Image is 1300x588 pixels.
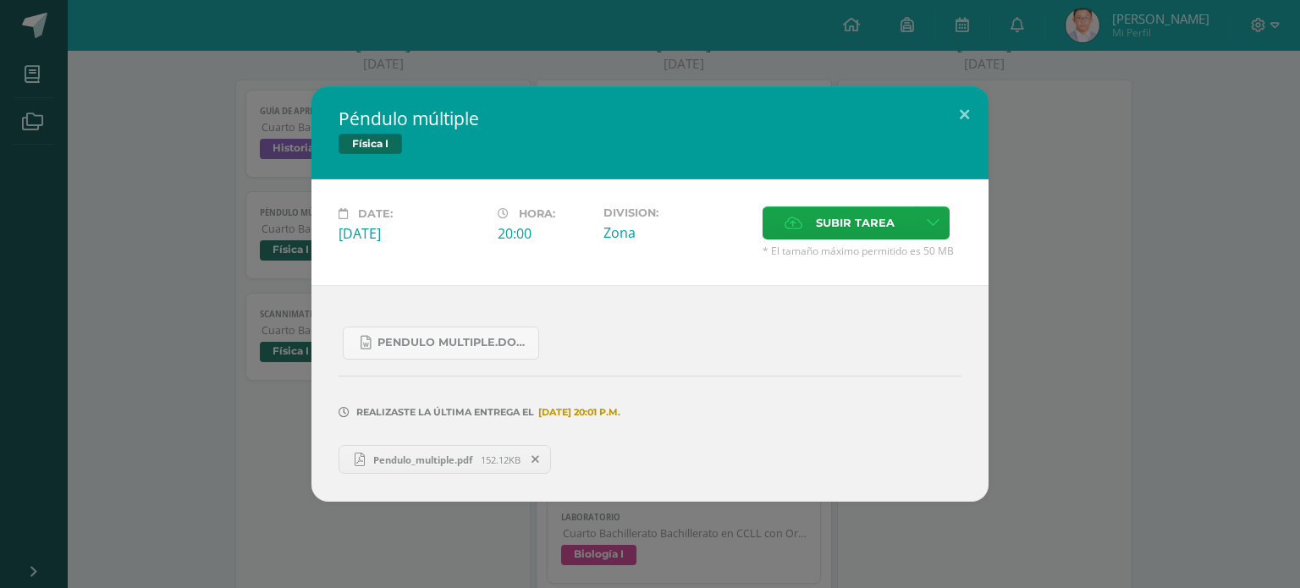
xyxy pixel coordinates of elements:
[763,244,961,258] span: * El tamaño máximo permitido es 50 MB
[534,412,620,413] span: [DATE] 20:01 p.m.
[339,224,484,243] div: [DATE]
[377,336,530,349] span: Pendulo multiple.docx
[521,450,550,469] span: Remover entrega
[339,107,961,130] h2: Péndulo múltiple
[519,207,555,220] span: Hora:
[343,327,539,360] a: Pendulo multiple.docx
[498,224,590,243] div: 20:00
[365,453,481,466] span: Pendulo_multiple.pdf
[603,206,749,219] label: Division:
[356,406,534,418] span: Realizaste la última entrega el
[358,207,393,220] span: Date:
[816,207,895,239] span: Subir tarea
[940,86,989,144] button: Close (Esc)
[481,453,521,466] span: 152.12KB
[339,134,402,154] span: Física I
[339,445,551,474] a: Pendulo_multiple.pdf 152.12KB
[603,223,749,242] div: Zona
